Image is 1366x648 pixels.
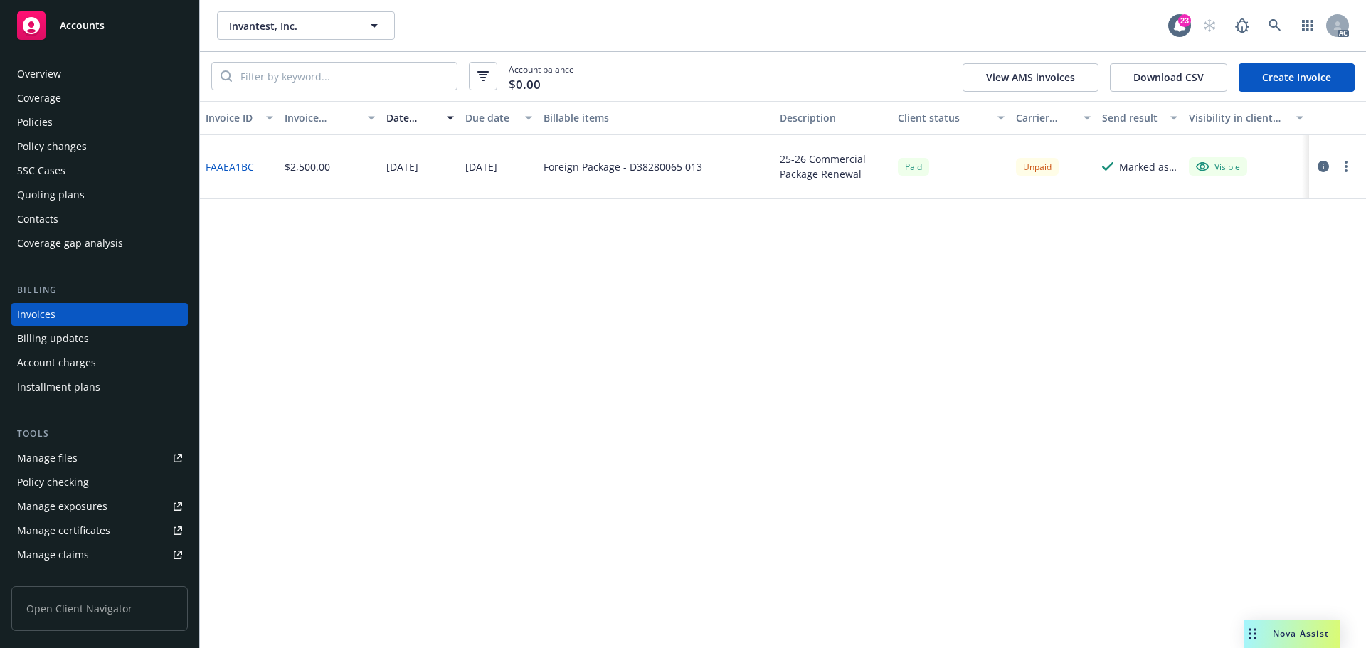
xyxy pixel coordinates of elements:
div: Marked as sent [1119,159,1177,174]
div: Visible [1196,160,1240,173]
div: 23 [1178,14,1191,27]
a: Create Invoice [1239,63,1355,92]
div: 25-26 Commercial Package Renewal [780,152,886,181]
div: Coverage gap analysis [17,232,123,255]
a: Accounts [11,6,188,46]
a: Start snowing [1195,11,1224,40]
div: Billing updates [17,327,89,350]
a: Manage BORs [11,568,188,590]
a: SSC Cases [11,159,188,182]
a: Installment plans [11,376,188,398]
div: [DATE] [465,159,497,174]
a: Manage exposures [11,495,188,518]
div: Invoices [17,303,55,326]
div: SSC Cases [17,159,65,182]
a: Policy changes [11,135,188,158]
div: Overview [17,63,61,85]
div: Policy changes [17,135,87,158]
div: Carrier status [1016,110,1076,125]
a: Account charges [11,351,188,374]
span: $0.00 [509,75,541,94]
div: Date issued [386,110,438,125]
div: Manage files [17,447,78,469]
a: Report a Bug [1228,11,1256,40]
a: Invoices [11,303,188,326]
button: Carrier status [1010,101,1097,135]
button: Client status [892,101,1010,135]
div: Send result [1102,110,1162,125]
div: Quoting plans [17,184,85,206]
div: Account charges [17,351,96,374]
div: Manage exposures [17,495,107,518]
a: Switch app [1293,11,1322,40]
button: Billable items [538,101,774,135]
button: Invoice ID [200,101,279,135]
span: Nova Assist [1273,627,1329,639]
div: Invoice ID [206,110,258,125]
div: Client status [898,110,989,125]
a: Manage files [11,447,188,469]
button: Visibility in client dash [1183,101,1309,135]
a: Billing updates [11,327,188,350]
button: View AMS invoices [963,63,1098,92]
span: Open Client Navigator [11,586,188,631]
a: Manage claims [11,543,188,566]
button: Download CSV [1110,63,1227,92]
span: Invantest, Inc. [229,18,352,33]
div: Unpaid [1016,158,1059,176]
div: $2,500.00 [285,159,330,174]
div: Tools [11,427,188,441]
div: Description [780,110,886,125]
div: Manage certificates [17,519,110,542]
a: Search [1261,11,1289,40]
button: Nova Assist [1244,620,1340,648]
div: Paid [898,158,929,176]
div: Contacts [17,208,58,230]
div: Coverage [17,87,61,110]
a: Coverage gap analysis [11,232,188,255]
a: Overview [11,63,188,85]
a: Policy checking [11,471,188,494]
div: Due date [465,110,517,125]
button: Date issued [381,101,460,135]
button: Send result [1096,101,1183,135]
button: Due date [460,101,539,135]
input: Filter by keyword... [232,63,457,90]
div: Manage BORs [17,568,84,590]
a: Quoting plans [11,184,188,206]
span: Account balance [509,63,574,90]
div: Installment plans [17,376,100,398]
div: [DATE] [386,159,418,174]
div: Billable items [544,110,768,125]
span: Accounts [60,20,105,31]
a: Coverage [11,87,188,110]
div: Invoice amount [285,110,360,125]
div: Policy checking [17,471,89,494]
button: Invoice amount [279,101,381,135]
button: Invantest, Inc. [217,11,395,40]
a: Contacts [11,208,188,230]
div: Foreign Package - D38280065 013 [544,159,702,174]
div: Visibility in client dash [1189,110,1288,125]
div: Drag to move [1244,620,1261,648]
a: Policies [11,111,188,134]
a: Manage certificates [11,519,188,542]
div: Policies [17,111,53,134]
a: FAAEA1BC [206,159,254,174]
svg: Search [221,70,232,82]
button: Description [774,101,892,135]
div: Billing [11,283,188,297]
div: Manage claims [17,543,89,566]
